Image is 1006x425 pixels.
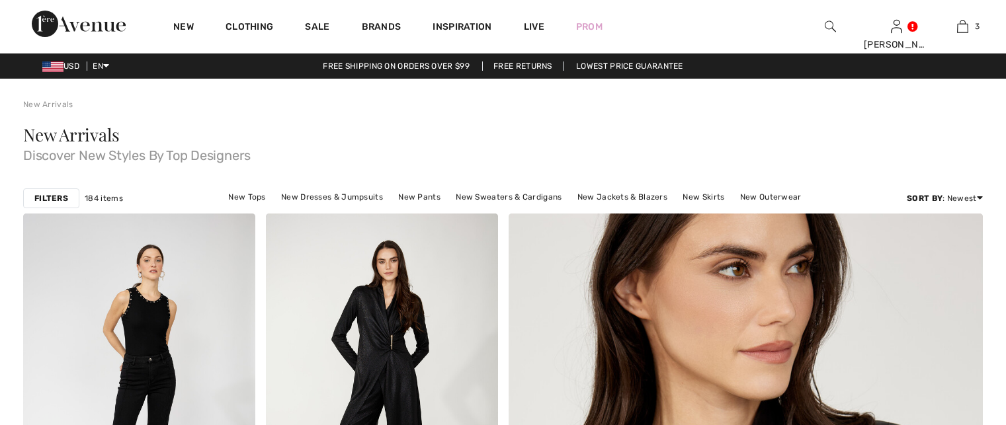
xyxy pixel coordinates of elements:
img: search the website [825,19,836,34]
a: Sale [305,21,329,35]
a: New [173,21,194,35]
a: Free Returns [482,61,564,71]
div: [PERSON_NAME] [864,38,929,52]
a: New Skirts [676,188,731,206]
a: 3 [930,19,995,34]
a: New Pants [392,188,447,206]
img: My Info [891,19,902,34]
a: New Jackets & Blazers [571,188,674,206]
span: EN [93,61,109,71]
img: 1ère Avenue [32,11,126,37]
img: My Bag [957,19,968,34]
a: Live [524,20,544,34]
a: Clothing [226,21,273,35]
span: 184 items [85,192,123,204]
a: Free shipping on orders over $99 [312,61,480,71]
span: Inspiration [433,21,491,35]
a: New Outerwear [734,188,808,206]
a: Brands [362,21,401,35]
span: USD [42,61,85,71]
a: New Sweaters & Cardigans [449,188,568,206]
a: New Tops [222,188,272,206]
span: Discover New Styles By Top Designers [23,143,983,162]
a: Lowest Price Guarantee [566,61,694,71]
div: : Newest [907,192,983,204]
a: Sign In [891,20,902,32]
a: New Dresses & Jumpsuits [274,188,390,206]
span: 3 [975,20,980,32]
strong: Filters [34,192,68,204]
strong: Sort By [907,194,943,203]
span: New Arrivals [23,123,119,146]
img: US Dollar [42,61,63,72]
a: New Arrivals [23,100,73,109]
a: Prom [576,20,603,34]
